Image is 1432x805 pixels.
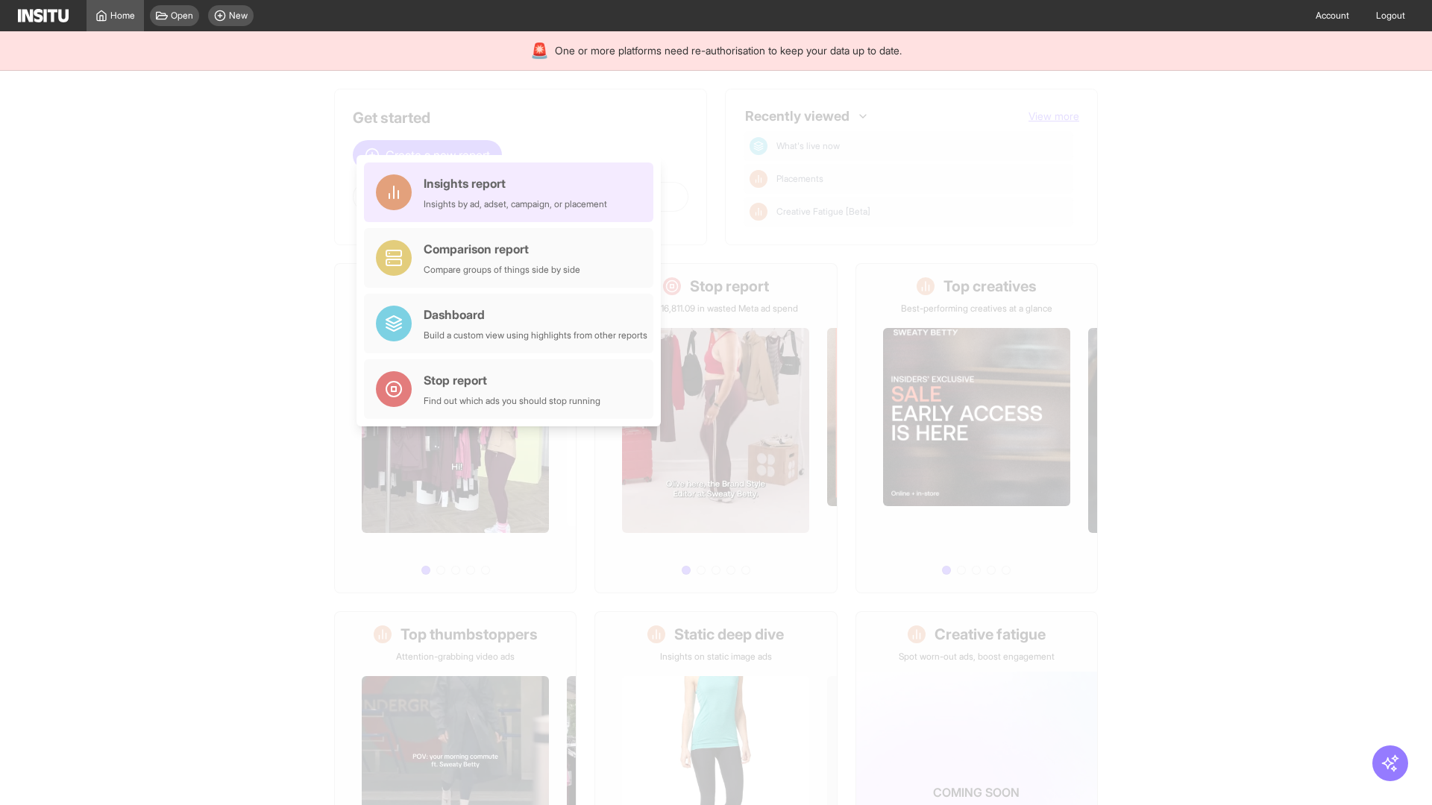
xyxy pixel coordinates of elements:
[110,10,135,22] span: Home
[424,306,647,323] div: Dashboard
[555,43,902,58] span: One or more platforms need re-authorisation to keep your data up to date.
[424,329,647,341] div: Build a custom view using highlights from other reports
[424,198,607,210] div: Insights by ad, adset, campaign, or placement
[424,240,580,258] div: Comparison report
[424,264,580,276] div: Compare groups of things side by side
[229,10,248,22] span: New
[18,9,69,22] img: Logo
[424,174,607,192] div: Insights report
[424,395,600,407] div: Find out which ads you should stop running
[530,40,549,61] div: 🚨
[424,371,600,389] div: Stop report
[171,10,193,22] span: Open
